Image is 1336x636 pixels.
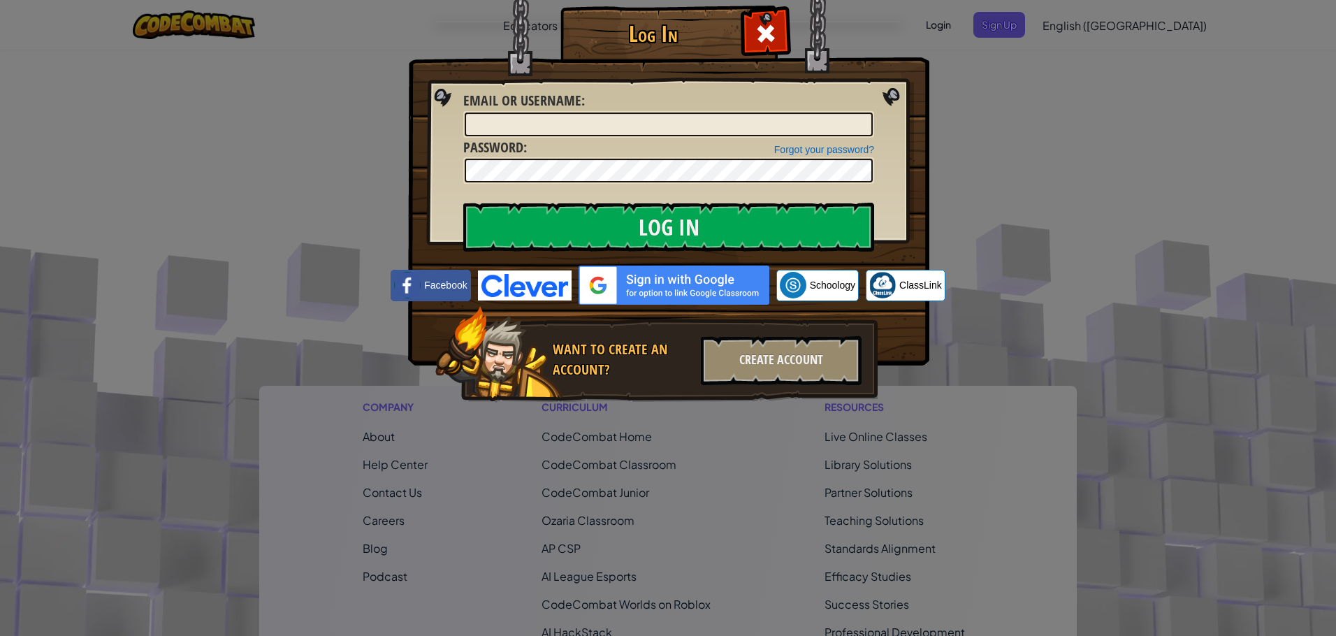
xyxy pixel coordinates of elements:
[463,91,581,110] span: Email or Username
[478,270,572,301] img: clever-logo-blue.png
[780,272,806,298] img: schoology.png
[869,272,896,298] img: classlink-logo-small.png
[553,340,692,380] div: Want to create an account?
[564,22,742,46] h1: Log In
[463,203,874,252] input: Log In
[899,278,942,292] span: ClassLink
[463,91,585,111] label: :
[424,278,467,292] span: Facebook
[701,336,862,385] div: Create Account
[810,278,855,292] span: Schoology
[394,272,421,298] img: facebook_small.png
[774,144,874,155] a: Forgot your password?
[579,266,769,305] img: gplus_sso_button2.svg
[463,138,523,157] span: Password
[463,138,527,158] label: :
